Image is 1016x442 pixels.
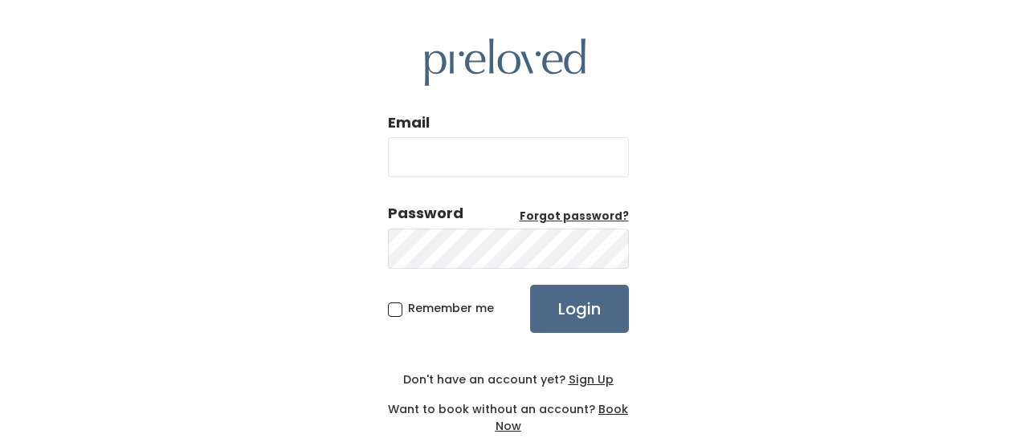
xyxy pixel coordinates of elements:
[388,203,463,224] div: Password
[520,209,629,224] u: Forgot password?
[388,112,430,133] label: Email
[408,300,494,316] span: Remember me
[565,371,614,387] a: Sign Up
[425,39,586,86] img: preloved logo
[530,285,629,333] input: Login
[520,209,629,225] a: Forgot password?
[388,388,629,435] div: Want to book without an account?
[496,401,629,434] a: Book Now
[569,371,614,387] u: Sign Up
[388,371,629,388] div: Don't have an account yet?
